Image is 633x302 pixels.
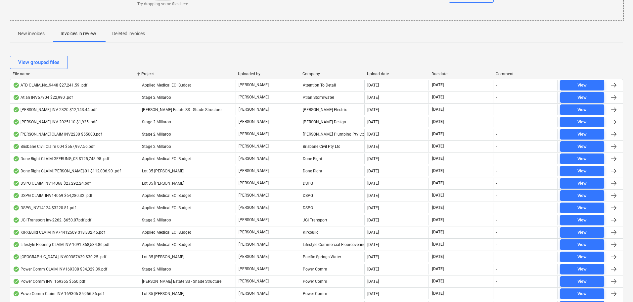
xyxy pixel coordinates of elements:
span: [DATE] [431,144,444,149]
button: View [560,141,604,152]
div: Done Right [300,153,364,164]
div: [DATE] [367,156,379,161]
div: - [496,169,497,173]
div: [DATE] [367,169,379,173]
div: - [496,218,497,222]
button: View [560,215,604,225]
button: View [560,80,604,91]
div: - [496,267,497,272]
div: View [577,216,587,224]
div: View [577,204,587,212]
button: View [560,153,604,164]
span: Lot 35 Griffin, Brendale [142,169,184,173]
span: Stage 2 Millaroo [142,144,171,149]
div: Project [141,72,233,76]
span: [DATE] [431,180,444,186]
p: [PERSON_NAME] [239,131,269,137]
div: Power Comm INV_169365 $550.pdf [13,279,85,284]
div: OCR finished [13,181,20,186]
div: OCR finished [13,144,20,149]
div: JGI Transport Inv-2262. $650.07pdf.pdf [13,217,91,223]
div: View [577,180,587,187]
div: [DATE] [367,144,379,149]
div: View [577,290,587,298]
div: [PERSON_NAME] Plumbing Pty Ltd [300,129,364,140]
div: - [496,193,497,198]
div: OCR finished [13,291,20,296]
button: View grouped files [10,56,68,69]
div: Atlan Stormwater [300,92,364,103]
button: View [560,252,604,262]
span: [DATE] [431,193,444,198]
div: Lifestyle Flooring CLAIM INV-1091 $68,534.86.pdf [13,242,110,247]
div: [DATE] [367,181,379,186]
div: - [496,95,497,100]
div: KIRKBuild CLAIM INV74412509 $18,832.45.pdf [13,230,105,235]
div: View [577,82,587,89]
div: - [496,230,497,235]
div: View [577,94,587,101]
div: OCR finished [13,107,20,112]
button: View [560,203,604,213]
p: [PERSON_NAME] [239,291,269,296]
div: Pacific Springs Water [300,252,364,262]
span: [DATE] [431,254,444,260]
p: [PERSON_NAME] [239,254,269,260]
button: View [560,264,604,274]
div: Power Comm [300,264,364,274]
button: View [560,227,604,238]
span: [DATE] [431,217,444,223]
p: Try dropping some files here [137,1,188,7]
div: [DATE] [367,279,379,284]
div: Attention To Detail [300,80,364,91]
p: [PERSON_NAME] [239,278,269,284]
div: DSPG [300,203,364,213]
div: - [496,144,497,149]
div: Due date [431,72,491,76]
span: Stage 2 Millaroo [142,267,171,272]
div: Done Right CLAIM [PERSON_NAME]-01 $112,006.90 .pdf [13,168,121,174]
div: [DATE] [367,242,379,247]
p: [PERSON_NAME] [239,266,269,272]
div: Upload date [367,72,426,76]
span: [DATE] [431,131,444,137]
span: [DATE] [431,205,444,211]
div: [DATE] [367,132,379,137]
span: [DATE] [431,242,444,247]
div: Power Comm [300,288,364,299]
div: View [577,106,587,114]
div: View [577,266,587,273]
div: - [496,206,497,210]
div: ATD CLAIM_No_9448 $27,241.59 .pdf [13,83,87,88]
div: DSPG_INV14124 $3220.81.pdf [13,205,76,211]
p: [PERSON_NAME] [239,217,269,223]
div: - [496,107,497,112]
div: [DATE] [367,218,379,222]
p: [PERSON_NAME] [239,229,269,235]
div: [PERSON_NAME] Electrix [300,104,364,115]
div: [PERSON_NAME] CLAIM INV2230 $55000.pdf [13,132,102,137]
div: OCR finished [13,230,20,235]
div: View [577,118,587,126]
div: Comment [496,72,555,76]
p: Deleted invoices [112,30,145,37]
div: OCR finished [13,119,20,125]
div: Done Right [300,166,364,176]
div: OCR finished [13,217,20,223]
span: [DATE] [431,82,444,88]
span: Stage 2 Millaroo [142,132,171,137]
p: [PERSON_NAME] [239,242,269,247]
div: OCR finished [13,267,20,272]
button: View [560,117,604,127]
div: [PERSON_NAME] INV 2025110 $1,925 .pdf [13,119,97,125]
p: [PERSON_NAME] [239,168,269,174]
div: OCR finished [13,205,20,211]
div: OCR finished [13,168,20,174]
div: Brisbane Civil Pty Ltd [300,141,364,152]
div: [DATE] [367,83,379,88]
p: Invoices in review [61,30,96,37]
button: View [560,178,604,189]
div: [PERSON_NAME] Design [300,117,364,127]
p: [PERSON_NAME] [239,94,269,100]
span: [DATE] [431,168,444,174]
